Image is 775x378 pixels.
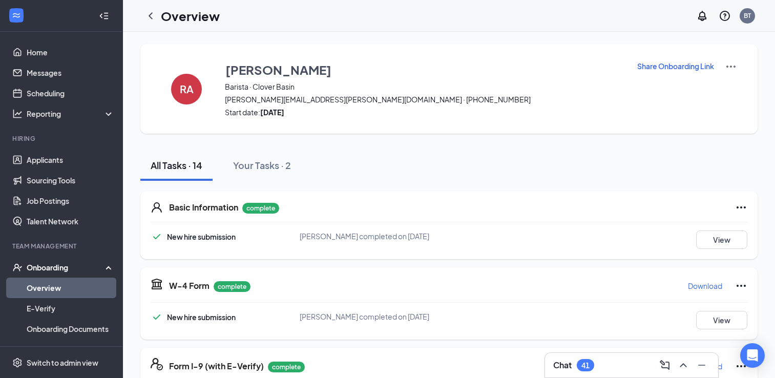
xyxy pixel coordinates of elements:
svg: ChevronLeft [144,10,157,22]
a: E-Verify [27,298,114,319]
svg: FormI9EVerifyIcon [151,358,163,370]
a: Home [27,42,114,62]
p: complete [242,203,279,214]
div: Reporting [27,109,115,119]
svg: Analysis [12,109,23,119]
span: Start date: [225,107,624,117]
p: Share Onboarding Link [637,61,714,71]
div: Team Management [12,242,112,250]
p: complete [268,362,305,372]
a: Talent Network [27,211,114,232]
div: Switch to admin view [27,358,98,368]
svg: ComposeMessage [659,359,671,371]
svg: Ellipses [735,201,747,214]
svg: TaxGovernmentIcon [151,278,163,290]
svg: Minimize [696,359,708,371]
h5: Form I-9 (with E-Verify) [169,361,264,372]
a: Applicants [27,150,114,170]
button: RA [161,60,212,117]
strong: [DATE] [260,108,284,117]
a: Activity log [27,339,114,360]
svg: Ellipses [735,360,747,372]
div: 41 [581,361,590,370]
svg: User [151,201,163,214]
svg: WorkstreamLogo [11,10,22,20]
svg: Collapse [99,11,109,21]
button: Minimize [694,357,710,373]
span: [PERSON_NAME][EMAIL_ADDRESS][PERSON_NAME][DOMAIN_NAME] · [PHONE_NUMBER] [225,94,624,104]
span: New hire submission [167,232,236,241]
svg: Ellipses [735,280,747,292]
span: New hire submission [167,312,236,322]
svg: ChevronUp [677,359,689,371]
button: [PERSON_NAME] [225,60,624,79]
h3: Chat [553,360,572,371]
a: Job Postings [27,191,114,211]
svg: QuestionInfo [719,10,731,22]
svg: Checkmark [151,230,163,243]
a: Messages [27,62,114,83]
div: All Tasks · 14 [151,159,202,172]
div: Open Intercom Messenger [740,343,765,368]
h5: Basic Information [169,202,238,213]
div: Your Tasks · 2 [233,159,291,172]
span: Barista · Clover Basin [225,81,624,92]
button: ComposeMessage [657,357,673,373]
img: More Actions [725,60,737,73]
a: Scheduling [27,83,114,103]
svg: Checkmark [151,311,163,323]
div: BT [744,11,751,20]
button: View [696,230,747,249]
p: Download [688,281,722,291]
p: complete [214,281,250,292]
svg: UserCheck [12,262,23,272]
svg: Settings [12,358,23,368]
button: Share Onboarding Link [637,60,715,72]
button: View [696,311,747,329]
div: Hiring [12,134,112,143]
a: Sourcing Tools [27,170,114,191]
h1: Overview [161,7,220,25]
h3: [PERSON_NAME] [225,61,331,78]
a: Overview [27,278,114,298]
span: [PERSON_NAME] completed on [DATE] [300,312,429,321]
button: Download [687,278,723,294]
h4: RA [180,86,194,93]
a: Onboarding Documents [27,319,114,339]
h5: W-4 Form [169,280,210,291]
span: [PERSON_NAME] completed on [DATE] [300,232,429,241]
svg: Notifications [696,10,708,22]
div: Onboarding [27,262,106,272]
button: ChevronUp [675,357,692,373]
